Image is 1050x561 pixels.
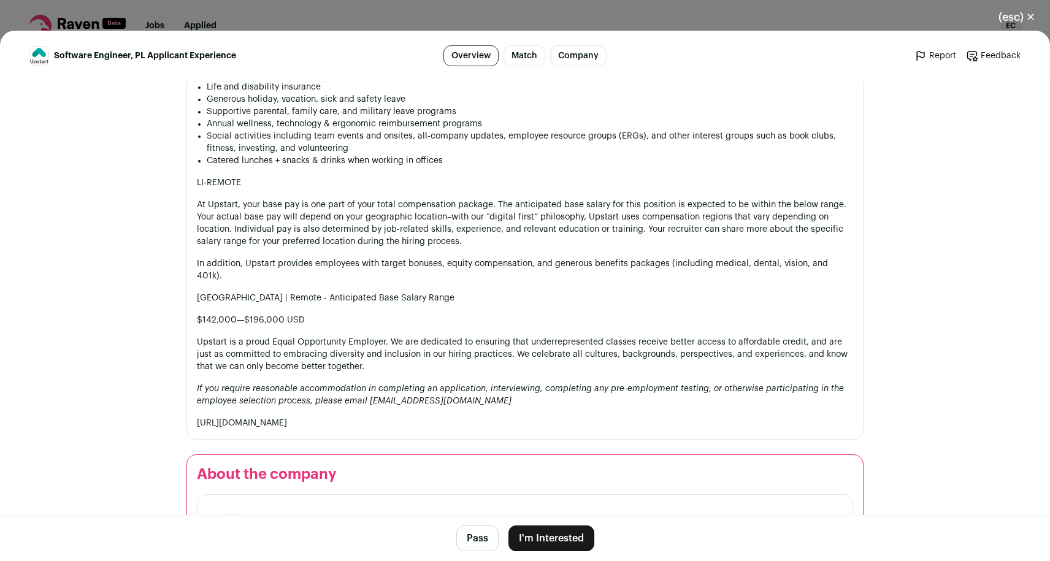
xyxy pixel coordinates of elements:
[197,314,853,326] p: $142,000—$196,000 USD
[914,50,956,62] a: Report
[197,384,844,405] em: If you require reasonable accommodation in completing an application, interviewing, completing an...
[54,50,236,62] span: Software Engineer, PL Applicant Experience
[197,465,853,484] h2: About the company
[370,397,512,405] a: [EMAIL_ADDRESS][DOMAIN_NAME]
[197,177,853,189] h1: LI-REMOTE
[197,292,853,304] p: [GEOGRAPHIC_DATA] | Remote - Anticipated Base Salary Range
[207,130,853,155] li: Social activities including team events and onsites, all-company updates, employee resource group...
[30,47,48,65] img: b62aa42298112786ee09b448f8424fe8214e8e4b0f39baff56fdf86041132ec2.jpg
[504,45,545,66] a: Match
[197,336,853,373] p: Upstart is a proud Equal Opportunity Employer. We are dedicated to ensuring that underrepresented...
[197,199,853,248] p: At Upstart, your base pay is one part of your total compensation package. The anticipated base sa...
[207,155,853,167] li: Catered lunches + snacks & drinks when working in offices
[207,118,853,130] li: Annual wellness, technology & ergonomic reimbursement programs
[207,81,853,93] li: Life and disability insurance
[207,93,853,105] li: Generous holiday, vacation, sick and safety leave
[966,50,1021,62] a: Feedback
[456,525,499,551] button: Pass
[508,525,594,551] button: I'm Interested
[207,105,853,118] li: Supportive parental, family care, and military leave programs
[197,419,287,427] a: [URL][DOMAIN_NAME]
[984,4,1050,31] button: Close modal
[550,45,607,66] a: Company
[197,258,853,282] p: In addition, Upstart provides employees with target bonuses, equity compensation, and generous be...
[443,45,499,66] a: Overview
